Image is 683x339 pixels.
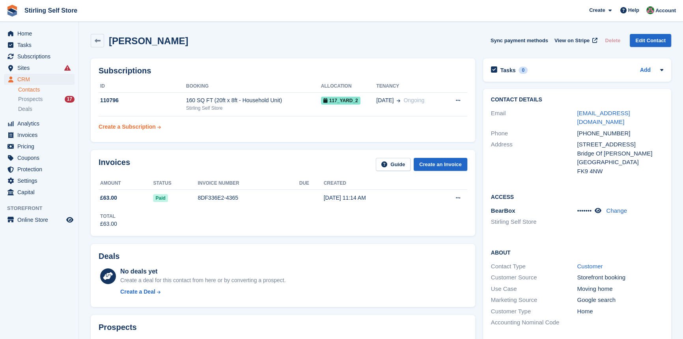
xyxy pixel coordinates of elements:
a: Prospects 17 [18,95,75,103]
a: menu [4,62,75,73]
div: Create a Subscription [99,123,156,131]
th: Due [299,177,324,190]
h2: Access [491,193,663,200]
a: Stirling Self Store [21,4,80,17]
a: menu [4,118,75,129]
a: Create a Deal [120,288,286,296]
span: Analytics [17,118,65,129]
div: Email [491,109,577,127]
a: Create an Invoice [414,158,467,171]
div: Phone [491,129,577,138]
a: menu [4,164,75,175]
span: Storefront [7,204,78,212]
span: Pricing [17,141,65,152]
div: [DATE] 11:14 AM [324,194,427,202]
a: menu [4,74,75,85]
th: Booking [186,80,321,93]
h2: Prospects [99,323,137,332]
a: Customer [577,263,603,270]
div: FK9 4NW [577,167,663,176]
span: Home [17,28,65,39]
th: Amount [99,177,153,190]
span: Subscriptions [17,51,65,62]
div: [GEOGRAPHIC_DATA] [577,158,663,167]
span: 117_Yard_2 [321,97,360,105]
a: menu [4,214,75,225]
a: Create a Subscription [99,120,161,134]
div: Bridge Of [PERSON_NAME] [577,149,663,158]
a: menu [4,28,75,39]
img: stora-icon-8386f47178a22dfd0bd8f6a31ec36ba5ce8667c1dd55bd0f319d3a0aa187defe.svg [6,5,18,17]
th: Tenancy [376,80,444,93]
a: View on Stripe [551,34,599,47]
div: Stirling Self Store [186,105,321,112]
div: Address [491,140,577,176]
span: Prospects [18,96,43,103]
th: Invoice number [198,177,299,190]
a: Contacts [18,86,75,94]
a: menu [4,39,75,51]
span: Coupons [17,152,65,163]
div: Storefront booking [577,273,663,282]
th: ID [99,80,186,93]
div: 0 [519,67,528,74]
div: Total [100,213,117,220]
li: Stirling Self Store [491,217,577,227]
span: Help [628,6,639,14]
th: Allocation [321,80,377,93]
button: Sync payment methods [491,34,548,47]
div: Home [577,307,663,316]
i: Smart entry sync failures have occurred [64,65,71,71]
a: Deals [18,105,75,113]
span: CRM [17,74,65,85]
span: View on Stripe [554,37,590,45]
div: Create a deal for this contact from here or by converting a prospect. [120,276,286,285]
button: Delete [602,34,623,47]
a: Preview store [65,215,75,225]
span: Online Store [17,214,65,225]
div: Customer Source [491,273,577,282]
h2: Deals [99,252,119,261]
h2: Tasks [500,67,516,74]
a: Edit Contact [630,34,671,47]
span: Capital [17,187,65,198]
a: [EMAIL_ADDRESS][DOMAIN_NAME] [577,110,630,125]
div: 8DF336E2-4365 [198,194,299,202]
a: menu [4,51,75,62]
span: Invoices [17,129,65,140]
span: Ongoing [403,97,424,103]
span: Deals [18,105,32,113]
a: menu [4,187,75,198]
span: ••••••• [577,207,592,214]
div: 160 SQ FT (20ft x 8ft - Household Unit) [186,96,321,105]
span: Settings [17,175,65,186]
th: Status [153,177,198,190]
div: 110796 [99,96,186,105]
span: [DATE] [376,96,394,105]
div: Marketing Source [491,296,577,305]
h2: Subscriptions [99,66,467,75]
div: No deals yet [120,267,286,276]
div: 17 [65,96,75,103]
div: Moving home [577,285,663,294]
a: menu [4,175,75,186]
div: Google search [577,296,663,305]
div: Accounting Nominal Code [491,318,577,327]
div: £63.00 [100,220,117,228]
span: Protection [17,164,65,175]
th: Created [324,177,427,190]
a: Add [640,66,651,75]
img: Lucy [646,6,654,14]
span: £63.00 [100,194,117,202]
h2: Contact Details [491,97,663,103]
a: menu [4,129,75,140]
span: Account [655,7,676,15]
div: [PHONE_NUMBER] [577,129,663,138]
span: Create [589,6,605,14]
a: Change [606,207,627,214]
div: Contact Type [491,262,577,271]
span: Tasks [17,39,65,51]
div: Use Case [491,285,577,294]
a: menu [4,141,75,152]
h2: Invoices [99,158,130,171]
